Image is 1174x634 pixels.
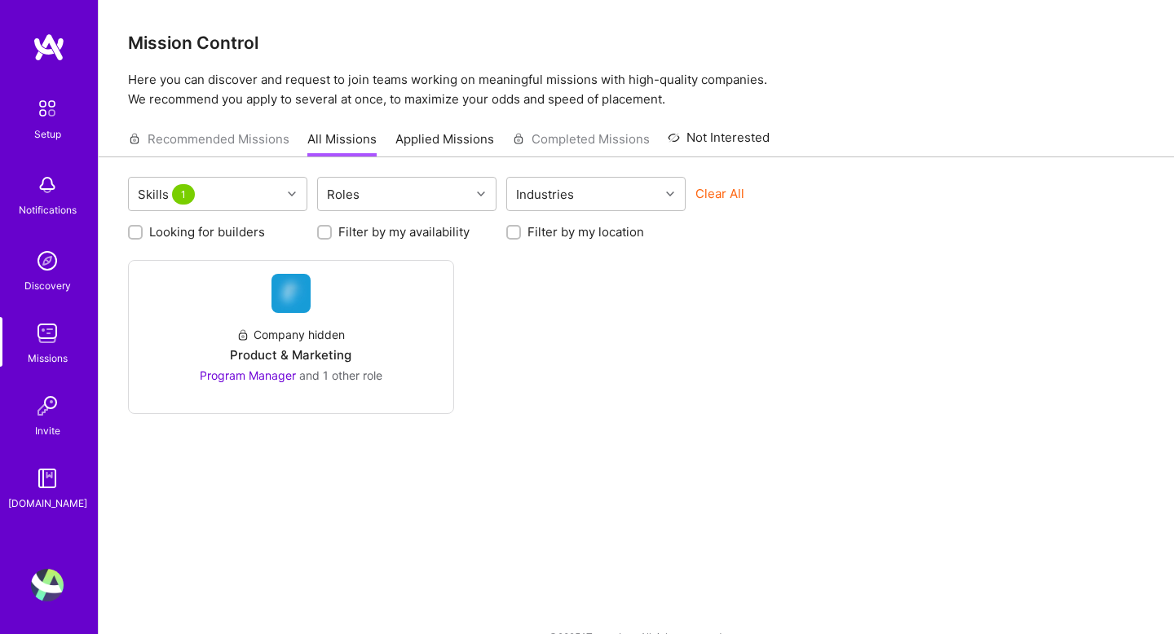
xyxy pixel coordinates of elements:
img: Invite [31,390,64,422]
img: Company Logo [271,274,311,313]
div: Company hidden [236,326,345,343]
div: Setup [34,125,61,143]
a: All Missions [307,130,377,157]
div: [DOMAIN_NAME] [8,495,87,512]
img: guide book [31,462,64,495]
div: Invite [35,422,60,439]
p: Here you can discover and request to join teams working on meaningful missions with high-quality ... [128,70,1145,109]
div: Missions [28,350,68,367]
div: Roles [323,183,364,206]
img: setup [30,91,64,125]
button: Clear All [695,185,744,202]
label: Filter by my availability [338,223,470,240]
img: User Avatar [31,569,64,601]
div: Discovery [24,277,71,294]
label: Filter by my location [527,223,644,240]
a: Not Interested [668,128,770,157]
span: and 1 other role [299,368,382,382]
div: Notifications [19,201,77,218]
span: 1 [172,184,195,205]
img: teamwork [31,317,64,350]
img: bell [31,169,64,201]
a: User Avatar [27,569,68,601]
i: icon Chevron [477,190,485,198]
a: Company LogoCompany hiddenProduct & MarketingProgram Manager and 1 other role [142,274,440,400]
span: Program Manager [200,368,296,382]
div: Product & Marketing [230,346,351,363]
div: Skills [134,183,202,206]
img: discovery [31,244,64,277]
label: Looking for builders [149,223,265,240]
img: logo [33,33,65,62]
h3: Mission Control [128,33,1145,53]
a: Applied Missions [395,130,494,157]
i: icon Chevron [666,190,674,198]
div: Industries [512,183,578,206]
i: icon Chevron [288,190,296,198]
